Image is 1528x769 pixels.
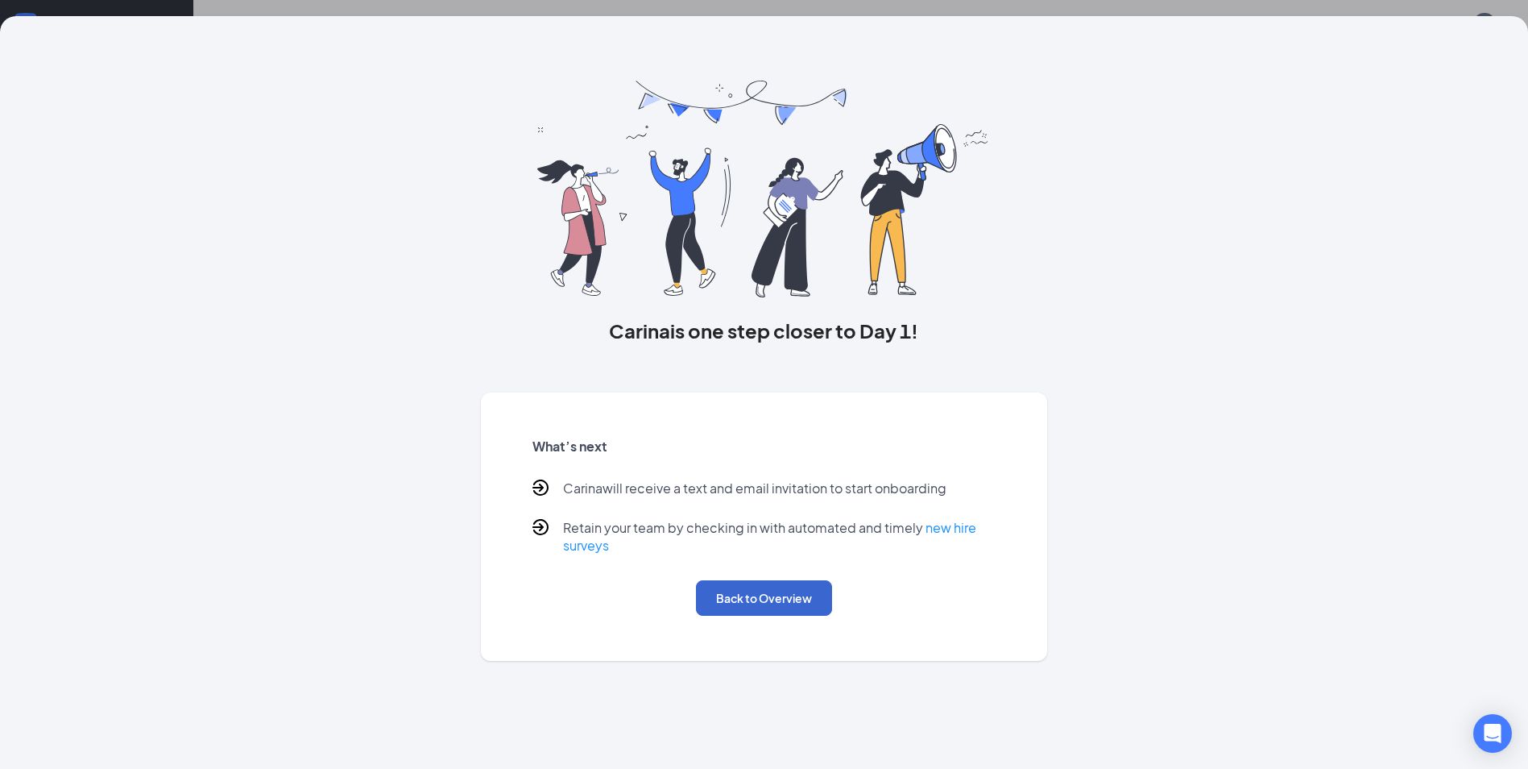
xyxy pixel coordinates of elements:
[563,480,946,500] p: Carina will receive a text and email invitation to start onboarding
[696,580,832,616] button: Back to Overview
[481,317,1048,344] h3: Carina is one step closer to Day 1!
[1473,714,1512,753] div: Open Intercom Messenger
[537,81,991,297] img: you are all set
[563,519,976,554] a: new hire surveys
[563,519,996,555] p: Retain your team by checking in with automated and timely
[532,438,996,455] h5: What’s next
